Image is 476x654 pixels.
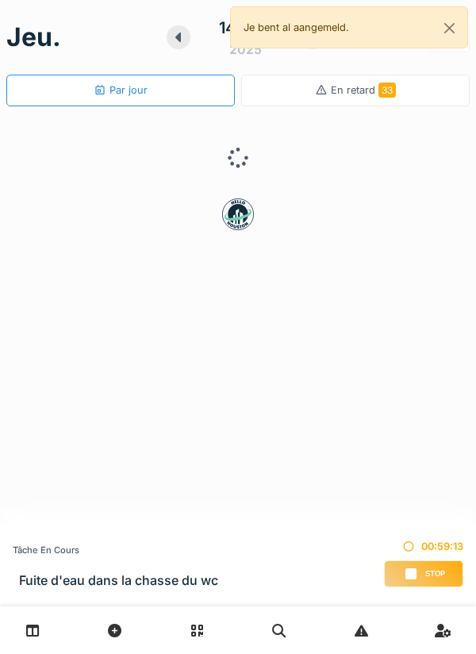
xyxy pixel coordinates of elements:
span: En retard [331,84,396,96]
div: 14 août [219,16,273,40]
div: Tâche en cours [13,544,218,557]
h3: Fuite d'eau dans la chasse du wc [19,573,218,588]
div: Par jour [94,83,148,98]
span: 33 [378,83,396,98]
button: Close [432,7,467,49]
h1: jeu. [6,22,61,52]
span: Stop [425,568,445,579]
div: 00:59:13 [384,539,463,554]
div: Je bent al aangemeld. [230,6,468,48]
div: 2025 [229,40,262,59]
img: badge-BVDL4wpA.svg [222,198,254,230]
